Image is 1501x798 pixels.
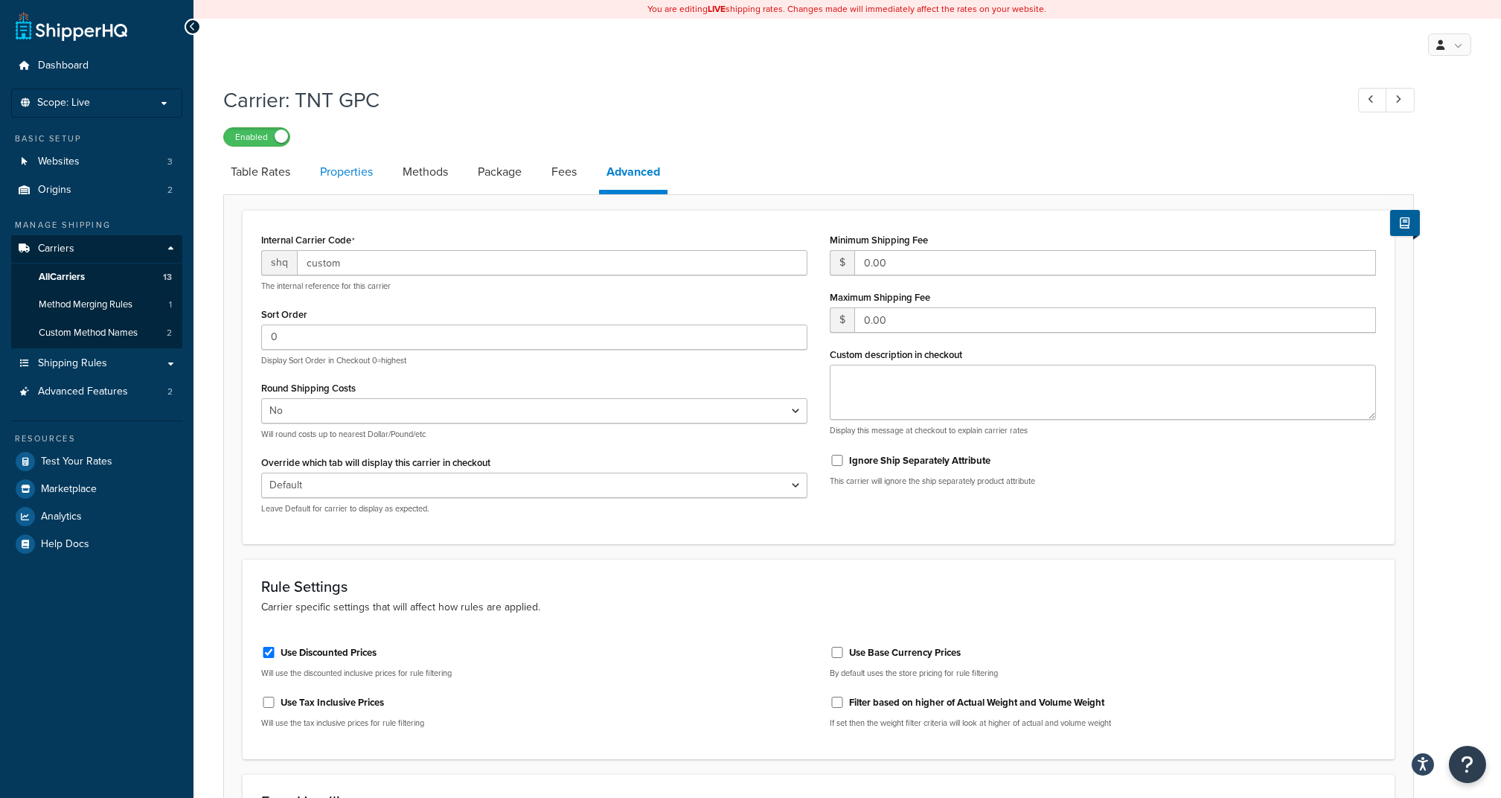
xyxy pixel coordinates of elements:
div: Manage Shipping [11,219,182,232]
a: Origins2 [11,176,182,204]
p: By default uses the store pricing for rule filtering [830,668,1376,679]
span: Help Docs [41,538,89,551]
p: Leave Default for carrier to display as expected. [261,503,807,514]
span: 13 [163,271,172,284]
span: Carriers [38,243,74,255]
span: Custom Method Names [39,327,138,339]
label: Use Discounted Prices [281,646,377,660]
a: Shipping Rules [11,350,182,377]
span: 2 [167,184,173,197]
li: Method Merging Rules [11,291,182,319]
span: $ [830,307,854,333]
span: All Carriers [39,271,85,284]
span: Shipping Rules [38,357,107,370]
li: Advanced Features [11,378,182,406]
label: Filter based on higher of Actual Weight and Volume Weight [849,696,1104,709]
a: Methods [395,154,455,190]
span: Advanced Features [38,386,128,398]
span: Origins [38,184,71,197]
label: Use Base Currency Prices [849,646,961,660]
p: Will use the discounted inclusive prices for rule filtering [261,668,807,679]
p: The internal reference for this carrier [261,281,807,292]
h1: Carrier: TNT GPC [223,86,1331,115]
label: Use Tax Inclusive Prices [281,696,384,709]
span: Dashboard [38,60,89,72]
span: shq [261,250,297,275]
label: Round Shipping Costs [261,383,356,394]
span: Scope: Live [37,97,90,109]
label: Internal Carrier Code [261,234,355,246]
li: Custom Method Names [11,319,182,347]
a: Previous Record [1358,88,1387,112]
b: LIVE [708,2,726,16]
p: This carrier will ignore the ship separately product attribute [830,476,1376,487]
span: 3 [167,156,173,168]
span: Method Merging Rules [39,299,132,311]
p: Will round costs up to nearest Dollar/Pound/etc [261,429,807,440]
p: Display this message at checkout to explain carrier rates [830,425,1376,436]
label: Ignore Ship Separately Attribute [849,454,990,467]
p: Display Sort Order in Checkout 0=highest [261,355,807,366]
a: Advanced [599,154,668,194]
span: $ [830,250,854,275]
label: Sort Order [261,309,307,320]
label: Enabled [224,128,289,146]
a: Dashboard [11,52,182,80]
a: Carriers [11,235,182,263]
button: Show Help Docs [1390,210,1420,236]
a: Fees [544,154,584,190]
label: Override which tab will display this carrier in checkout [261,457,490,468]
span: Test Your Rates [41,456,112,468]
a: AllCarriers13 [11,264,182,291]
div: Resources [11,432,182,445]
span: 2 [167,327,172,339]
h3: Rule Settings [261,578,1376,595]
a: Test Your Rates [11,448,182,475]
span: Websites [38,156,80,168]
a: Help Docs [11,531,182,558]
label: Maximum Shipping Fee [830,292,930,303]
div: Basic Setup [11,133,182,145]
a: Marketplace [11,476,182,502]
button: Open Resource Center [1449,746,1486,783]
a: Table Rates [223,154,298,190]
p: Carrier specific settings that will affect how rules are applied. [261,599,1376,616]
a: Advanced Features2 [11,378,182,406]
a: Method Merging Rules1 [11,291,182,319]
a: Analytics [11,503,182,530]
span: Analytics [41,511,82,523]
a: Next Record [1386,88,1415,112]
li: Origins [11,176,182,204]
p: Will use the tax inclusive prices for rule filtering [261,718,807,729]
p: If set then the weight filter criteria will look at higher of actual and volume weight [830,718,1376,729]
label: Custom description in checkout [830,349,962,360]
label: Minimum Shipping Fee [830,234,928,246]
a: Properties [313,154,380,190]
li: Websites [11,148,182,176]
a: Custom Method Names2 [11,319,182,347]
li: Carriers [11,235,182,348]
span: 2 [167,386,173,398]
span: 1 [169,299,172,311]
a: Websites3 [11,148,182,176]
a: Package [470,154,529,190]
span: Marketplace [41,483,97,496]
